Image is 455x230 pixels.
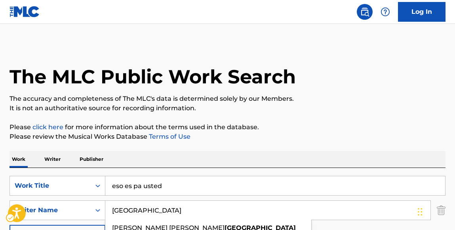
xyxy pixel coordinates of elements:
p: Writer [42,151,63,168]
a: Terms of Use [147,133,190,140]
input: Search... [105,201,430,220]
img: help [381,7,390,17]
a: click here [32,123,63,131]
img: search [360,7,369,17]
input: Search... [105,176,445,195]
p: Work [10,151,28,168]
iframe: Hubspot Iframe [415,192,455,230]
p: Please for more information about the terms used in the database. [10,123,445,132]
div: Chat Widget [415,192,455,230]
div: Drag [418,200,423,224]
img: MLC Logo [10,6,40,17]
h1: The MLC Public Work Search [10,65,296,89]
p: Publisher [77,151,106,168]
div: Work Title [15,181,86,190]
p: The accuracy and completeness of The MLC's data is determined solely by our Members. [10,94,445,104]
div: Writer Name [15,205,86,215]
p: Please review the Musical Works Database [10,132,445,141]
p: It is not an authoritative source for recording information. [10,104,445,113]
a: Log In [398,2,445,22]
